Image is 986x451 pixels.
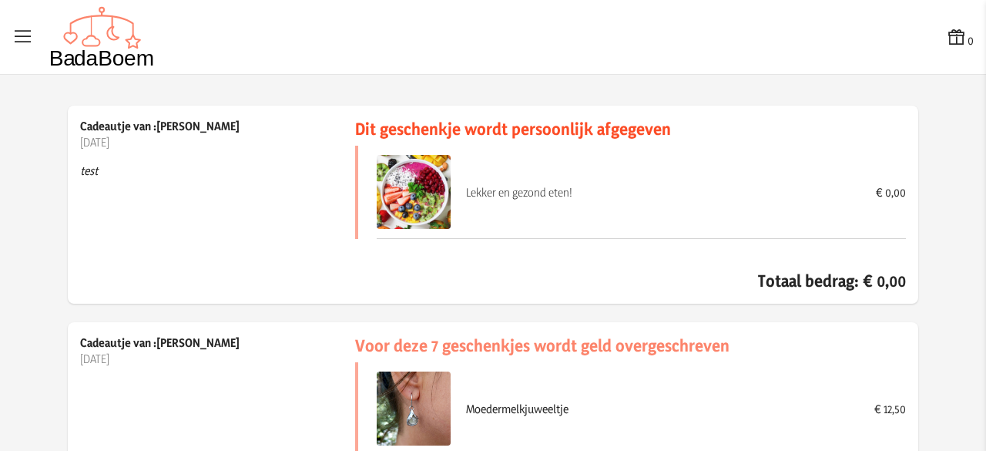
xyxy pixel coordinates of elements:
[874,401,906,417] div: € 12,50
[466,401,859,417] div: Moedermelkjuweeltje
[355,270,906,291] p: Totaal bedrag: € 0,00
[466,184,860,200] div: Lekker en gezond eten!
[80,134,355,150] p: [DATE]
[946,26,974,49] button: 0
[377,372,451,446] img: Moedermelkjuweeltje
[80,118,355,134] p: Cadeautje van :[PERSON_NAME]
[49,6,155,68] img: Badaboem
[876,184,906,200] div: € 0,00
[377,155,451,229] img: Lekker en gezond eten!
[80,351,355,367] p: [DATE]
[355,335,906,356] h3: Voor deze 7 geschenkjes wordt geld overgeschreven
[80,150,355,191] p: test
[355,118,906,140] h3: Dit geschenkje wordt persoonlijk afgegeven
[80,335,355,351] p: Cadeautje van :[PERSON_NAME]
